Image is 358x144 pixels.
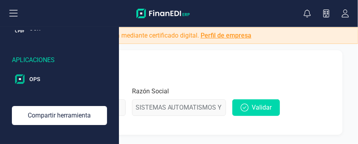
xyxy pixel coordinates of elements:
[12,55,107,65] div: Aplicaciones
[201,32,251,39] a: Perfil de empresa
[132,87,169,96] label: Razón Social
[252,103,272,112] span: Validar
[136,9,190,18] img: Logo Finanedi
[24,31,251,40] span: Tienes pendiente validar la cuenta mediante certificado digital.
[29,75,102,83] div: OPS
[232,99,280,116] button: Validar
[12,106,107,125] div: Compartir herramienta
